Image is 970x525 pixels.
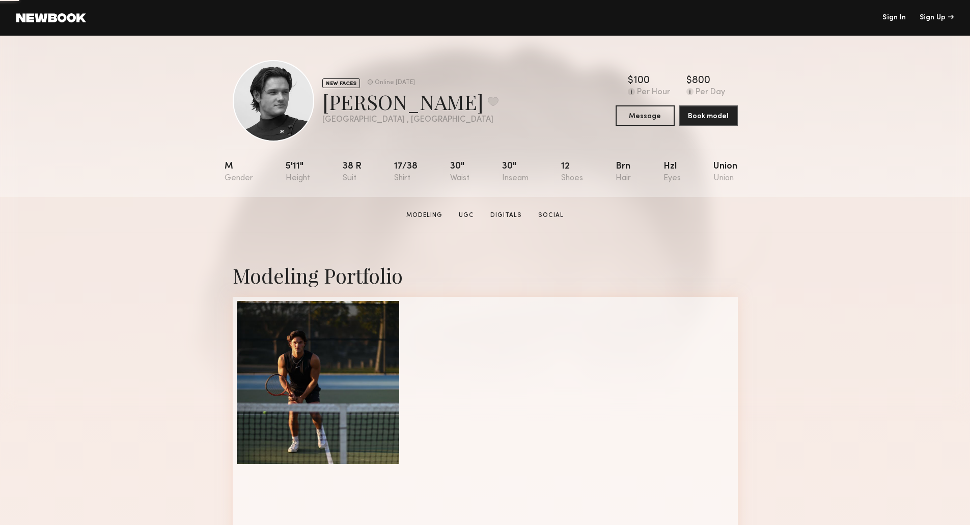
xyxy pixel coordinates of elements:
[455,211,478,220] a: UGC
[343,162,362,183] div: 38 r
[696,88,725,97] div: Per Day
[679,105,738,126] button: Book model
[233,262,738,289] div: Modeling Portfolio
[686,76,692,86] div: $
[534,211,568,220] a: Social
[713,162,737,183] div: Union
[322,116,498,124] div: [GEOGRAPHIC_DATA] , [GEOGRAPHIC_DATA]
[322,88,498,115] div: [PERSON_NAME]
[561,162,583,183] div: 12
[616,105,675,126] button: Message
[402,211,447,220] a: Modeling
[692,76,710,86] div: 800
[882,14,906,21] a: Sign In
[394,162,418,183] div: 17/38
[633,76,650,86] div: 100
[616,162,631,183] div: Brn
[920,14,954,21] div: Sign Up
[663,162,681,183] div: Hzl
[322,78,360,88] div: NEW FACES
[486,211,526,220] a: Digitals
[375,79,415,86] div: Online [DATE]
[628,76,633,86] div: $
[637,88,670,97] div: Per Hour
[225,162,253,183] div: M
[286,162,310,183] div: 5'11"
[450,162,469,183] div: 30"
[502,162,529,183] div: 30"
